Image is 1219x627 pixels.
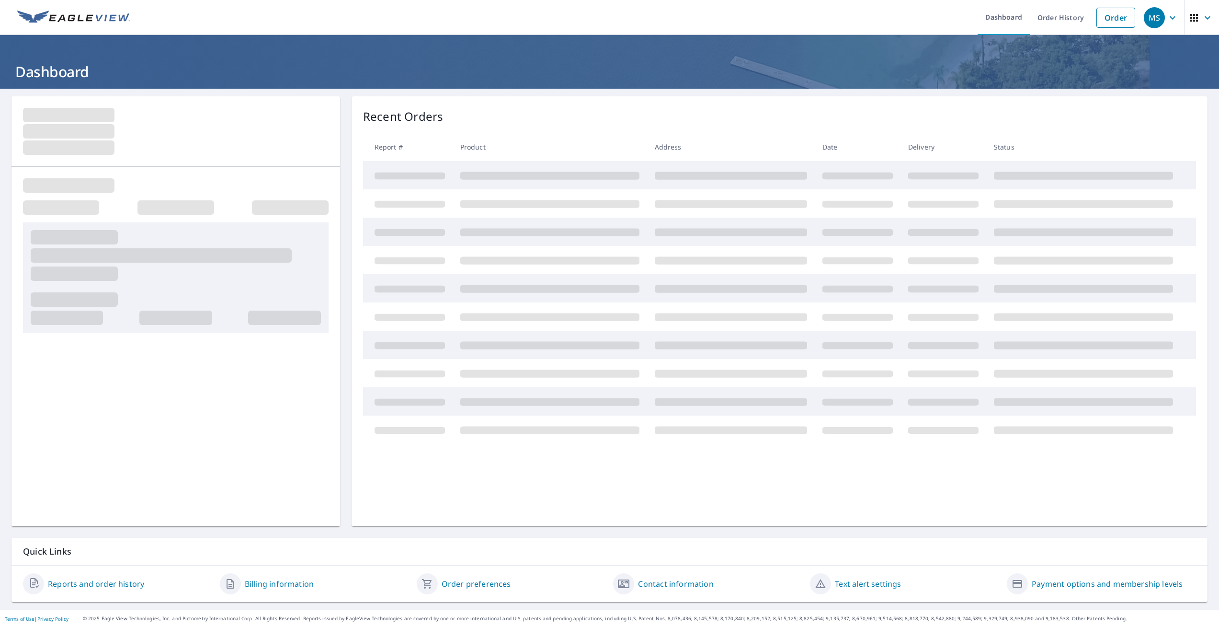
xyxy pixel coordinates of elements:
[363,108,444,125] p: Recent Orders
[453,133,647,161] th: Product
[638,578,713,590] a: Contact information
[11,62,1208,81] h1: Dashboard
[1096,8,1135,28] a: Order
[815,133,900,161] th: Date
[23,546,1196,557] p: Quick Links
[363,133,453,161] th: Report #
[5,615,34,622] a: Terms of Use
[83,615,1214,622] p: © 2025 Eagle View Technologies, Inc. and Pictometry International Corp. All Rights Reserved. Repo...
[442,578,511,590] a: Order preferences
[835,578,901,590] a: Text alert settings
[48,578,144,590] a: Reports and order history
[245,578,314,590] a: Billing information
[5,616,68,622] p: |
[37,615,68,622] a: Privacy Policy
[1144,7,1165,28] div: MS
[986,133,1181,161] th: Status
[1032,578,1183,590] a: Payment options and membership levels
[647,133,815,161] th: Address
[900,133,986,161] th: Delivery
[17,11,130,25] img: EV Logo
